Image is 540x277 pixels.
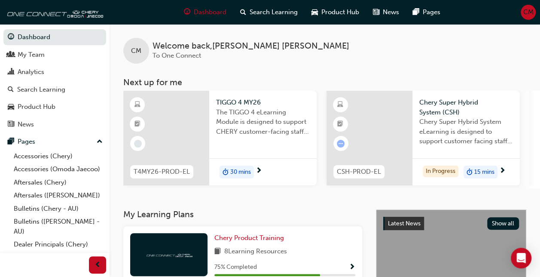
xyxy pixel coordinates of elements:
span: Chery Super Hybrid System eLearning is designed to support customer facing staff with the underst... [419,117,513,146]
span: Product Hub [321,7,359,17]
span: next-icon [499,167,506,175]
span: Chery Product Training [214,234,284,242]
span: 15 mins [474,167,494,177]
span: chart-icon [8,68,14,76]
button: CM [521,5,536,20]
button: Show all [487,217,519,230]
span: guage-icon [8,34,14,41]
span: Show Progress [349,264,355,271]
span: search-icon [8,86,14,94]
span: search-icon [240,7,246,18]
div: Product Hub [18,102,55,112]
a: Analytics [3,64,106,80]
a: Dealer Principals ([PERSON_NAME]) [10,251,106,274]
span: guage-icon [184,7,190,18]
a: car-iconProduct Hub [305,3,366,21]
div: Search Learning [17,85,65,95]
div: Open Intercom Messenger [511,248,531,268]
a: Bulletins ([PERSON_NAME] - AU) [10,215,106,238]
span: pages-icon [8,138,14,146]
span: The TIGGO 4 eLearning Module is designed to support CHERY customer-facing staff with the product ... [216,108,310,137]
a: Chery Product Training [214,233,287,243]
span: Pages [423,7,440,17]
a: guage-iconDashboard [177,3,233,21]
a: pages-iconPages [406,3,447,21]
span: CM [523,7,534,17]
a: Dashboard [3,29,106,45]
span: CM [131,46,141,56]
span: Latest News [388,220,421,227]
img: oneconnect [4,3,103,21]
button: Pages [3,134,106,150]
span: car-icon [311,7,318,18]
span: booktick-icon [134,119,140,130]
div: In Progress [423,166,458,177]
div: My Team [18,50,45,60]
span: prev-icon [95,260,101,271]
span: To One Connect [153,52,201,59]
span: CSH-PROD-EL [337,167,381,177]
span: 8 Learning Resources [224,246,287,257]
span: Chery Super Hybrid System (CSH) [419,98,513,117]
span: learningRecordVerb_ATTEMPT-icon [337,140,345,148]
span: learningResourceType_ELEARNING-icon [134,99,140,111]
div: Analytics [18,67,44,77]
a: Accessories (Omoda Jaecoo) [10,163,106,176]
a: Aftersales (Chery) [10,176,106,189]
img: oneconnect [145,250,192,259]
span: booktick-icon [337,119,343,130]
h3: Next up for me [110,77,540,87]
h3: My Learning Plans [123,209,362,219]
span: Dashboard [194,7,226,17]
span: news-icon [373,7,379,18]
a: Product Hub [3,99,106,115]
button: DashboardMy TeamAnalyticsSearch LearningProduct HubNews [3,28,106,134]
span: pages-icon [413,7,419,18]
a: T4MY26-PROD-ELTIGGO 4 MY26The TIGGO 4 eLearning Module is designed to support CHERY customer-faci... [123,91,317,185]
button: Show Progress [349,262,355,273]
span: T4MY26-PROD-EL [134,167,190,177]
a: CSH-PROD-ELChery Super Hybrid System (CSH)Chery Super Hybrid System eLearning is designed to supp... [326,91,520,185]
a: Bulletins (Chery - AU) [10,202,106,215]
span: Welcome back , [PERSON_NAME] [PERSON_NAME] [153,41,349,51]
a: Accessories (Chery) [10,150,106,163]
span: duration-icon [467,166,473,178]
a: Search Learning [3,82,106,98]
div: News [18,120,34,129]
span: news-icon [8,121,14,129]
span: next-icon [256,167,262,175]
span: 75 % Completed [214,262,257,272]
span: Search Learning [250,7,298,17]
a: Dealer Principals (Chery) [10,238,106,251]
span: duration-icon [223,166,229,178]
a: search-iconSearch Learning [233,3,305,21]
span: learningResourceType_ELEARNING-icon [337,99,343,111]
span: car-icon [8,103,14,111]
div: Pages [18,137,35,147]
span: book-icon [214,246,221,257]
a: My Team [3,47,106,63]
a: news-iconNews [366,3,406,21]
span: learningRecordVerb_NONE-icon [134,140,142,148]
span: up-icon [97,136,103,148]
span: people-icon [8,51,14,59]
span: 30 mins [230,167,251,177]
a: News [3,117,106,132]
a: Latest NewsShow all [383,217,519,231]
span: News [383,7,399,17]
a: Aftersales ([PERSON_NAME]) [10,189,106,202]
span: TIGGO 4 MY26 [216,98,310,108]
